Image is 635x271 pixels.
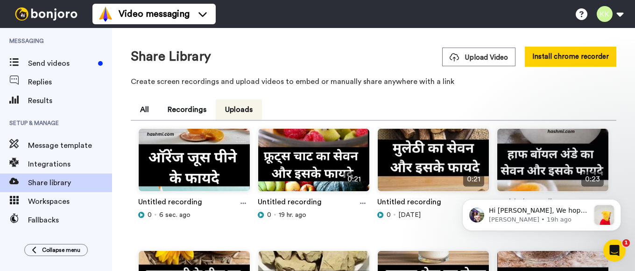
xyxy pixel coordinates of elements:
iframe: Intercom notifications message [448,181,635,246]
button: Uploads [216,99,262,120]
span: Video messaging [119,7,190,21]
span: Message template [28,140,112,151]
button: All [131,99,158,120]
div: 19 hr. ago [258,210,370,220]
img: 8bde1901-6a51-43a3-872f-ca9a05b02803_thumbnail_source_1757760105.jpg [258,129,369,199]
a: Untitled recording [138,196,202,210]
span: 0 [387,210,391,220]
span: Fallbacks [28,215,112,226]
p: Create screen recordings and upload videos to embed or manually share anywhere with a link [131,76,616,87]
a: Untitled recording [377,196,441,210]
img: bj-logo-header-white.svg [11,7,81,21]
span: Collapse menu [42,246,80,254]
span: 0:21 [463,172,484,187]
button: Collapse menu [24,244,88,256]
div: [DATE] [377,210,489,220]
iframe: Intercom live chat [603,239,626,262]
span: Share library [28,177,112,188]
span: Integrations [28,159,112,170]
span: Replies [28,76,112,88]
h1: Share Library [131,49,211,64]
a: Untitled recording [258,196,322,210]
span: 0:23 [581,172,604,187]
span: Upload Video [450,53,508,63]
span: 0 [267,210,271,220]
button: Recordings [158,99,216,120]
span: 0 [148,210,152,220]
div: 6 sec. ago [138,210,250,220]
span: Results [28,95,112,106]
img: 6f220c8a-869e-4cb1-98b8-53e10ae85fa7_thumbnail_source_1756209578.jpg [497,129,608,199]
span: Workspaces [28,196,112,207]
img: vm-color.svg [98,7,113,21]
button: Install chrome recorder [525,47,616,67]
button: Upload Video [442,48,515,66]
img: ecb7bbdf-2c91-4ee2-9d33-53eb73be5b9f_thumbnail_source_1756272931.jpg [378,129,489,199]
img: b8e392ab-e3b1-4b36-a872-abff25ff3f59_thumbnail_source_1757830291.jpg [139,129,250,199]
span: Send videos [28,58,94,69]
span: 0:21 [344,172,365,187]
span: 1 [622,239,630,247]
